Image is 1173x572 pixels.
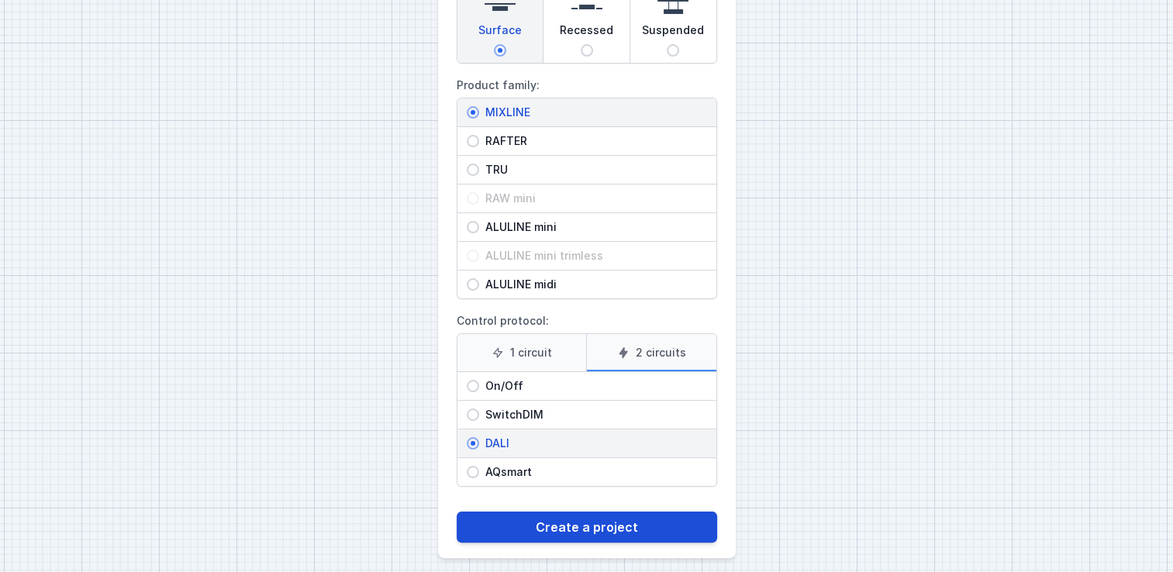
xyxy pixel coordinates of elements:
[457,334,587,371] label: 1 circuit
[467,408,479,421] input: SwitchDIM
[467,106,479,119] input: MIXLINE
[467,221,479,233] input: ALULINE mini
[479,378,707,394] span: On/Off
[479,162,707,177] span: TRU
[467,437,479,450] input: DALI
[467,278,479,291] input: ALULINE midi
[457,512,717,543] button: Create a project
[467,380,479,392] input: On/Off
[457,308,717,487] label: Control protocol:
[494,44,506,57] input: Surface
[478,22,522,44] span: Surface
[479,133,707,149] span: RAFTER
[457,73,717,299] label: Product family:
[586,334,716,371] label: 2 circuits
[560,22,613,44] span: Recessed
[467,466,479,478] input: AQsmart
[479,436,707,451] span: DALI
[642,22,704,44] span: Suspended
[667,44,679,57] input: Suspended
[479,219,707,235] span: ALULINE mini
[479,105,707,120] span: MIXLINE
[479,277,707,292] span: ALULINE midi
[581,44,593,57] input: Recessed
[479,407,707,422] span: SwitchDIM
[467,164,479,176] input: TRU
[479,464,707,480] span: AQsmart
[467,135,479,147] input: RAFTER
